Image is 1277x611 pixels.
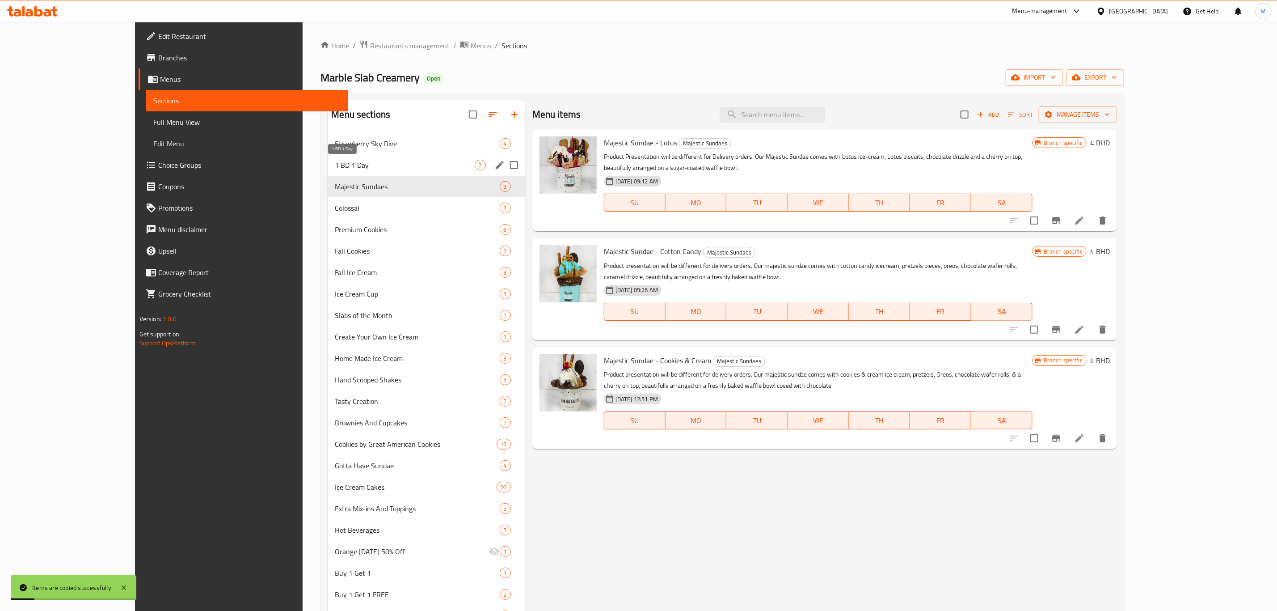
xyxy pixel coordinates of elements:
div: Extra Mix-ins And Toppings [335,503,499,514]
button: WE [788,303,849,321]
div: Majestic Sundaes3 [328,176,525,197]
span: import [1013,72,1056,83]
a: Edit menu item [1074,433,1085,444]
div: Create Your Own Ice Cream [335,331,499,342]
button: export [1066,69,1124,86]
span: TH [852,196,906,209]
span: Marble Slab Creamery [320,68,420,88]
span: MO [669,414,723,427]
button: SA [971,194,1033,212]
span: FR [914,196,968,209]
div: items [500,374,511,385]
button: import [1006,69,1063,86]
span: Manage items [1046,109,1110,120]
div: Fall Cookies2 [328,240,525,262]
div: Majestic Sundaes [703,247,755,258]
span: 4 [500,140,510,148]
span: 7 [500,419,510,427]
span: SA [975,196,1029,209]
div: Slabs of the Month [335,310,499,321]
span: [DATE] 12:51 PM [612,395,662,403]
div: Buy 1 Get 11 [328,562,525,584]
button: Branch-specific-item [1045,428,1067,449]
div: items [500,246,511,256]
span: Majestic Sundaes [335,181,499,192]
span: FR [914,414,968,427]
div: items [500,417,511,428]
h2: Menu sections [331,108,390,121]
span: Menu disclaimer [158,224,341,235]
span: Hand Scooped Shakes [335,374,499,385]
input: search [720,107,825,123]
span: Select all sections [464,105,482,124]
h6: 4 BHD [1090,354,1110,367]
a: Full Menu View [146,111,348,133]
span: MO [669,196,723,209]
span: Select to update [1025,429,1044,448]
span: Ice Cream Cup [335,289,499,299]
span: 2 [500,590,510,599]
span: 1 [500,333,510,341]
span: Sort [1008,110,1033,120]
a: Sections [146,90,348,111]
li: / [495,40,498,51]
a: Edit Menu [146,133,348,154]
div: items [500,224,511,235]
span: Tasty Creation [335,396,499,407]
div: Items are copied successfully [32,583,111,593]
div: Create Your Own Ice Cream1 [328,326,525,348]
span: Hot Beverages [335,525,499,535]
div: items [500,589,511,600]
div: Strawberry Sky Dive [335,138,499,149]
div: Orange Friday 50% Off [335,546,489,557]
div: [GEOGRAPHIC_DATA] [1109,6,1168,16]
div: Hand Scooped Shakes5 [328,369,525,390]
span: 1.0.0 [163,313,177,325]
div: Ice Cream Cakes20 [328,476,525,498]
span: Coverage Report [158,267,341,278]
span: Upsell [158,246,341,256]
button: TH [849,412,910,429]
span: Branches [158,52,341,63]
span: [DATE] 09:26 AM [612,286,662,294]
span: 1 [500,569,510,577]
span: WE [791,414,845,427]
div: items [500,181,511,192]
button: WE [788,412,849,429]
button: TU [726,303,788,321]
a: Coverage Report [139,262,348,283]
span: Majestic Sundae - Cookies & Cream [604,354,711,367]
button: WE [788,194,849,212]
span: 7 [500,311,510,320]
div: items [500,546,511,557]
span: SU [608,414,662,427]
button: MO [666,303,727,321]
button: TH [849,303,910,321]
a: Restaurants management [359,40,450,51]
span: Colossal [335,203,499,213]
div: Premium Cookies [335,224,499,235]
div: Fall Ice Cream [335,267,499,278]
div: Majestic Sundaes [679,138,731,149]
div: Hot Beverages5 [328,519,525,541]
span: 1 [500,547,510,556]
div: items [500,396,511,407]
span: Sort sections [482,104,504,125]
span: 3 [500,354,510,363]
img: Majestic Sundae - Cotton Candy [539,245,597,302]
span: 1 BD 1 Day [335,160,474,170]
span: Select to update [1025,320,1044,339]
button: Manage items [1039,106,1117,123]
button: Add section [504,104,525,125]
button: Branch-specific-item [1045,210,1067,231]
a: Grocery Checklist [139,283,348,305]
span: Branch specific [1040,356,1086,365]
span: Home Made Ice Cream [335,353,499,364]
button: MO [666,194,727,212]
button: FR [910,412,971,429]
div: Ice Cream Cup5 [328,283,525,305]
div: items [500,310,511,321]
a: Promotions [139,197,348,219]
